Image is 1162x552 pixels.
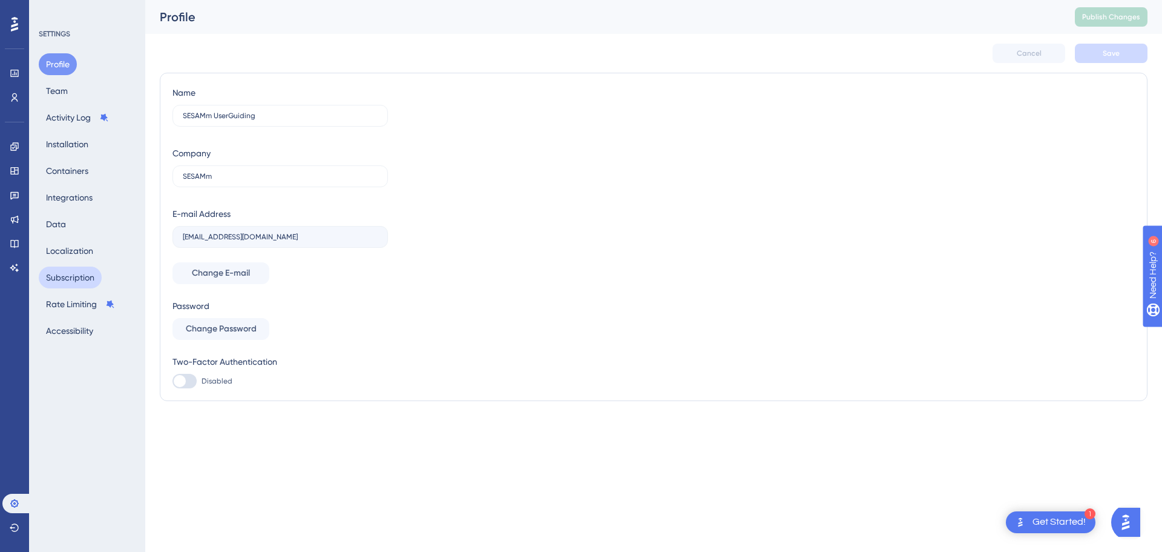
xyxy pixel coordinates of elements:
button: Installation [39,133,96,155]
div: Two-Factor Authentication [172,354,388,369]
button: Containers [39,160,96,182]
button: Team [39,80,75,102]
div: E-mail Address [172,207,231,221]
div: Company [172,146,211,161]
div: SETTINGS [39,29,137,39]
span: Publish Changes [1082,12,1140,22]
iframe: UserGuiding AI Assistant Launcher [1111,504,1147,540]
button: Subscription [39,267,102,288]
div: 6 [84,6,88,16]
button: Accessibility [39,320,100,342]
button: Profile [39,53,77,75]
button: Activity Log [39,107,116,128]
button: Save [1075,44,1147,63]
div: 1 [1085,508,1095,519]
button: Change Password [172,318,269,340]
span: Change Password [186,322,257,336]
div: Name [172,85,195,100]
button: Publish Changes [1075,7,1147,27]
button: Change E-mail [172,262,269,284]
button: Cancel [993,44,1065,63]
span: Cancel [1017,48,1042,58]
div: Profile [160,8,1045,25]
span: Disabled [202,376,232,386]
div: Password [172,299,388,313]
button: Integrations [39,187,100,208]
span: Need Help? [28,3,76,18]
input: Name Surname [183,111,378,120]
span: Change E-mail [192,266,250,281]
img: launcher-image-alternative-text [1013,515,1028,530]
input: Company Name [183,172,378,181]
button: Data [39,213,73,235]
input: E-mail Address [183,233,378,241]
span: Save [1103,48,1120,58]
button: Localization [39,240,100,262]
button: Rate Limiting [39,293,122,315]
div: Open Get Started! checklist, remaining modules: 1 [1006,511,1095,533]
div: Get Started! [1032,516,1086,529]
